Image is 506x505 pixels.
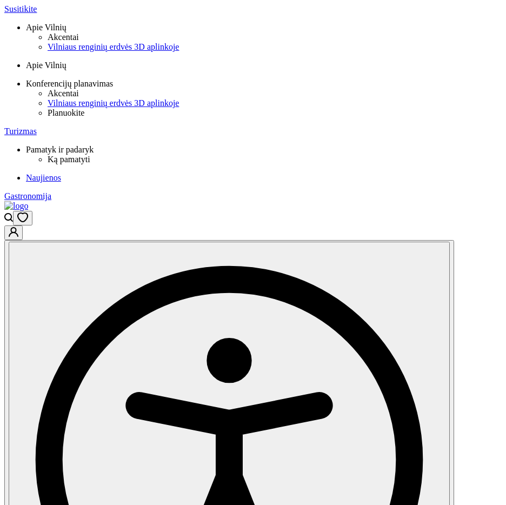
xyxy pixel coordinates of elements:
[4,225,23,240] button: Go to customer profile
[13,215,32,224] a: Open wishlist
[48,42,502,52] a: Vilniaus renginių erdvės 3D aplinkoje
[4,201,28,211] img: logo
[26,173,61,182] span: Naujienos
[4,215,13,224] a: Open search modal
[48,32,79,42] span: Akcentai
[4,191,502,201] a: Gastronomija
[48,155,90,164] span: Ką pamatyti
[4,127,502,136] a: Turizmas
[26,23,66,32] span: Apie Vilnių
[4,4,502,14] a: Susitikite
[48,89,79,98] span: Akcentai
[26,79,113,88] span: Konferencijų planavimas
[4,127,37,136] span: Turizmas
[48,108,84,117] span: Planuokite
[26,173,502,183] a: Naujienos
[48,98,179,108] span: Vilniaus renginių erdvės 3D aplinkoje
[48,98,502,108] a: Vilniaus renginių erdvės 3D aplinkoje
[4,191,51,201] span: Gastronomija
[4,4,37,14] span: Susitikite
[4,4,502,201] nav: Primary navigation
[13,211,32,225] button: Open wishlist
[26,145,94,154] span: Pamatyk ir padaryk
[26,61,66,70] span: Apie Vilnių
[48,42,179,51] span: Vilniaus renginių erdvės 3D aplinkoje
[4,229,23,238] a: Go to customer profile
